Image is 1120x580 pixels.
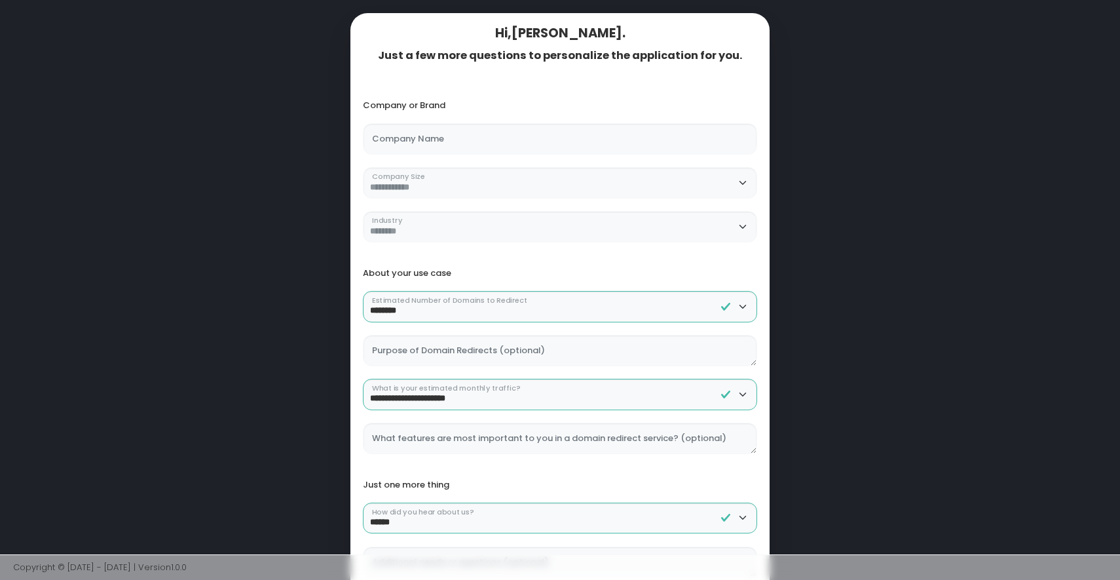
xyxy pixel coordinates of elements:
[363,49,757,62] div: Just a few more questions to personalize the application for you.
[363,26,757,41] div: Hi, [PERSON_NAME] .
[363,268,757,279] div: About your use case
[363,100,757,111] div: Company or Brand
[363,480,757,490] div: Just one more thing
[13,561,187,573] span: Copyright © [DATE] - [DATE] | Version 1.0.0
